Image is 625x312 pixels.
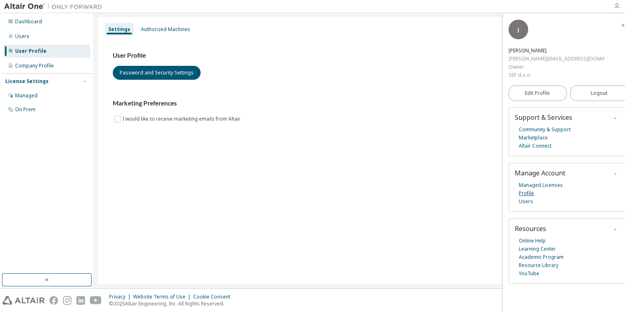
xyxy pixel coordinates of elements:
div: Privacy [109,294,133,300]
img: linkedin.svg [76,296,85,305]
a: Marketplace [519,134,548,142]
h3: User Profile [113,52,606,60]
span: Edit Profile [525,90,550,97]
div: Website Terms of Use [133,294,193,300]
img: Altair One [4,2,106,11]
div: Dashboard [15,18,42,25]
div: On Prem [15,106,36,113]
p: © 2025 Altair Engineering, Inc. All Rights Reserved. [109,300,235,307]
div: Users [15,33,29,40]
label: I would like to receive marketing emails from Altair [123,114,242,124]
div: Managed [15,92,38,99]
div: Cookie Consent [193,294,235,300]
img: facebook.svg [49,296,58,305]
img: altair_logo.svg [2,296,45,305]
a: Altair Connect [519,142,551,150]
a: Resource Library [519,261,558,269]
div: [PERSON_NAME][EMAIL_ADDRESS][DOMAIN_NAME] [509,55,604,63]
span: Logout [591,89,607,97]
a: YouTube [519,269,539,278]
a: Online Help [519,237,546,245]
a: Academic Program [519,253,564,261]
div: Janez Hrovatič [509,47,604,55]
div: Settings [108,26,130,33]
div: Authorized Machines [141,26,190,33]
div: User Profile [15,48,47,54]
h3: Marketing Preferences [113,99,606,108]
img: youtube.svg [90,296,102,305]
a: Community & Support [519,126,571,134]
a: Users [519,198,533,206]
div: Owner [509,63,604,71]
a: Managed Licenses [519,181,563,189]
span: Support & Services [515,113,572,122]
div: Company Profile [15,63,54,69]
a: Edit Profile [509,85,567,101]
span: Manage Account [515,168,565,177]
a: Learning Center [519,245,556,253]
span: Resources [515,224,546,233]
img: instagram.svg [63,296,71,305]
button: Password and Security Settings [113,66,201,80]
div: SEP d.o.o. [509,71,604,79]
a: Profile [519,189,534,198]
div: License Settings [5,78,49,85]
span: J [518,26,519,33]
